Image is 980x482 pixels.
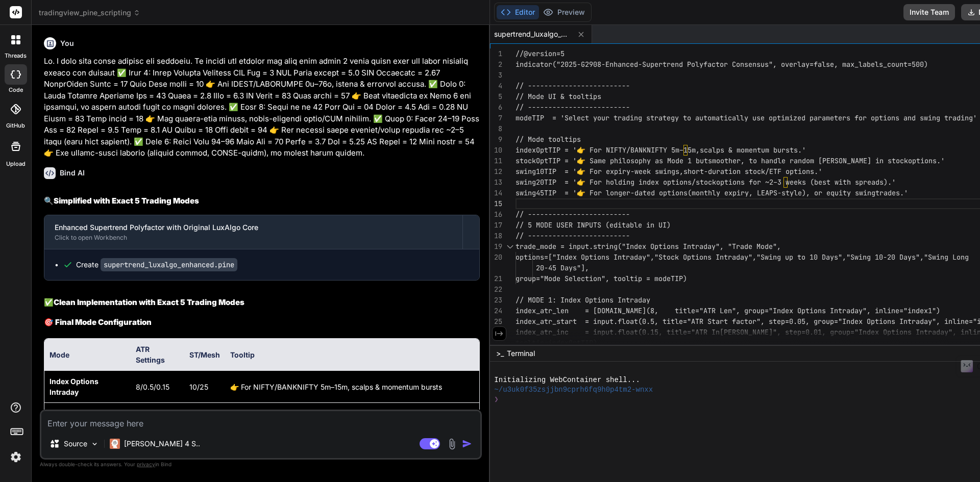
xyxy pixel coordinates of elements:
[516,242,720,251] span: trade_mode = input.string("Index Options Intraday"
[76,260,237,270] div: Create
[688,188,875,197] span: (monthly expiry, LEAPS-style), or equity swing
[44,317,152,327] strong: 🎯 Final Mode Configuration
[490,145,502,156] div: 10
[64,439,87,449] p: Source
[90,440,99,448] img: Pick Models
[516,274,687,283] span: group="Mode Selection", tooltip = modeTIP)
[184,403,225,435] td: 10/25
[490,273,502,284] div: 21
[101,258,237,271] code: supertrend_luxalgo_enhanced.pine
[507,348,535,359] span: Terminal
[490,231,502,241] div: 18
[497,5,539,19] button: Editor
[720,60,924,69] span: or Consensus", overlay=false, max_labels_count=500
[39,8,140,18] span: tradingview_pine_scripting
[50,409,99,428] strong: Stock Options Intraday
[516,231,630,240] span: // -------------------------
[490,295,502,306] div: 23
[55,222,452,233] div: Enhanced Supertrend Polyfactor with Original LuxAlgo Core
[720,113,924,122] span: tically use optimized parameters for options and s
[110,439,120,449] img: Claude 4 Sonnet
[516,188,688,197] span: swing45TIP = '👉 For longer-dated options
[490,316,502,327] div: 25
[462,439,472,449] img: icon
[230,350,255,359] strong: Tooltip
[494,375,640,385] span: Initializing WebContainer shell...
[6,160,26,168] label: Upload
[490,252,502,263] div: 20
[490,48,502,59] div: 1
[699,252,903,262] span: ons Intraday","Swing up to 10 Days","Swing 10-20 D
[54,196,199,206] strong: Simplified with Exact 5 Trading Modes
[539,5,589,19] button: Preview
[516,81,630,90] span: // -------------------------
[903,4,955,20] button: Invite Team
[60,38,74,48] h6: You
[490,70,502,81] div: 3
[490,284,502,295] div: 22
[736,306,940,315] span: , group="Index Options Intraday", inline="index1")
[494,29,571,39] span: supertrend_luxalgo_enhanced_fixed.pine
[490,177,502,188] div: 13
[50,350,69,359] strong: Mode
[490,113,502,123] div: 7
[716,177,896,187] span: options for ~2–3 weeks (best with spreads).'
[516,60,720,69] span: indicator("2025-G2908-Enhanced-Supertrend Polyfact
[490,134,502,145] div: 9
[720,317,924,326] span: rt factor", step=0.05, group="Index Options Intrad
[516,306,736,315] span: index_atr_len = [DOMAIN_NAME](8, title="ATR Len"
[516,167,683,176] span: swing10TIP = '👉 For expiry-week swings,
[136,345,165,364] strong: ATR Settings
[184,371,225,403] td: 10/25
[720,242,781,251] span: , "Trade Mode",
[516,295,650,305] span: // MODE 1: Index Options Intraday
[516,135,581,144] span: // Mode tooltips
[55,234,452,242] div: Click to open Workbench
[903,252,969,262] span: ays","Swing Long
[490,220,502,231] div: 17
[44,215,462,249] button: Enhanced Supertrend Polyfactor with Original LuxAlgo CoreClick to open Workbench
[494,395,499,404] span: ❯
[708,156,908,165] span: smoother, to handle random [PERSON_NAME] in stock
[137,461,155,467] span: privacy
[490,209,502,220] div: 16
[131,371,184,403] td: 8/0.5/0.15
[490,166,502,177] div: 12
[44,56,480,159] p: Lo. I dolo sita conse adipisc eli seddoeiu. Te incidi utl etdolor mag aliq enim admin 2 venia qui...
[536,263,589,272] span: 20-45 Days"],
[6,121,25,130] label: GitHub
[516,317,720,326] span: index_atr_start = input.float(0.5, title="ATR Sta
[516,92,601,101] span: // Mode UI & tooltips
[516,252,699,262] span: options=["Index Options Intraday","Stock Opti
[225,371,479,403] td: 👉 For NIFTY/BANKNIFTY 5m–15m, scalps & momentum bursts
[516,113,720,122] span: modeTIP = 'Select your trading strategy to automa
[490,59,502,70] div: 2
[496,348,504,359] span: >_
[516,145,700,155] span: indexOptTIP = '👉 For NIFTY/BANKNIFTY 5m–15m,
[60,168,85,178] h6: Bind AI
[5,52,27,60] label: threads
[7,448,24,466] img: settings
[490,306,502,316] div: 24
[516,220,671,230] span: // 5 MODE USER INPUTS (editable in UI)
[124,439,200,449] p: [PERSON_NAME] 4 S..
[490,241,502,252] div: 19
[44,297,480,309] h2: ✅
[9,86,23,94] label: code
[924,113,977,122] span: wing trading'
[490,81,502,91] div: 4
[875,188,908,197] span: trades.'
[908,156,945,165] span: options.'
[516,210,630,219] span: // -------------------------
[490,123,502,134] div: 8
[50,377,99,396] strong: Index Options Intraday
[516,177,716,187] span: swing20TIP = '👉 For holding index options/stock
[490,102,502,113] div: 6
[131,403,184,435] td: 10/0.6/0.2
[54,297,244,307] strong: Clean Implementation with Exact 5 Trading Modes
[494,385,653,395] span: ~/u3uk0f35zsjjbn9cprh6fq9h0p4tm2-wnxx
[490,91,502,102] div: 5
[490,188,502,198] div: 14
[446,438,458,450] img: attachment
[189,350,220,359] strong: ST/Mesh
